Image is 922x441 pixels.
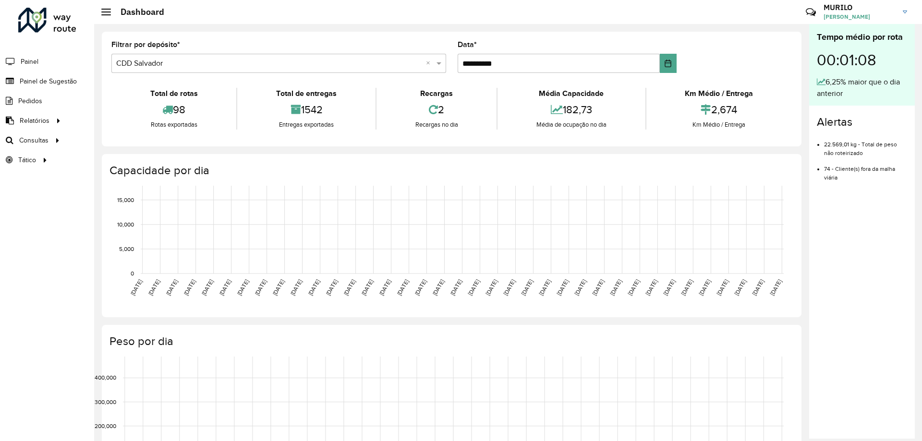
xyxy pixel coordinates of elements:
text: 200,000 [95,423,116,429]
text: [DATE] [360,278,374,297]
button: Choose Date [660,54,677,73]
div: Rotas exportadas [114,120,234,130]
text: 300,000 [95,399,116,405]
text: [DATE] [147,278,161,297]
text: [DATE] [520,278,534,297]
h2: Dashboard [111,7,164,17]
text: [DATE] [662,278,676,297]
li: 74 - Cliente(s) fora da malha viária [824,157,907,182]
div: Recargas [379,88,494,99]
span: Pedidos [18,96,42,106]
div: Tempo médio por rota [817,31,907,44]
div: 6,25% maior que o dia anterior [817,76,907,99]
span: Relatórios [20,116,49,126]
text: [DATE] [307,278,321,297]
span: [PERSON_NAME] [824,12,896,21]
div: Km Médio / Entrega [649,88,789,99]
text: [DATE] [254,278,267,297]
text: [DATE] [698,278,712,297]
div: 00:01:08 [817,44,907,76]
text: [DATE] [396,278,410,297]
text: 15,000 [117,197,134,203]
div: Recargas no dia [379,120,494,130]
text: [DATE] [556,278,570,297]
label: Filtrar por depósito [111,39,180,50]
div: Total de entregas [240,88,373,99]
h4: Capacidade por dia [109,164,792,178]
div: 98 [114,99,234,120]
div: Entregas exportadas [240,120,373,130]
div: Média Capacidade [500,88,643,99]
text: [DATE] [413,278,427,297]
text: [DATE] [573,278,587,297]
text: [DATE] [200,278,214,297]
text: 5,000 [119,246,134,252]
text: [DATE] [236,278,250,297]
text: [DATE] [751,278,765,297]
text: [DATE] [485,278,498,297]
text: [DATE] [129,278,143,297]
div: 2,674 [649,99,789,120]
div: 2 [379,99,494,120]
div: Total de rotas [114,88,234,99]
text: [DATE] [449,278,463,297]
text: [DATE] [378,278,392,297]
div: Km Médio / Entrega [649,120,789,130]
text: [DATE] [733,278,747,297]
text: [DATE] [591,278,605,297]
text: [DATE] [325,278,339,297]
span: Consultas [19,135,49,145]
span: Clear all [426,58,434,69]
span: Painel de Sugestão [20,76,77,86]
text: [DATE] [182,278,196,297]
text: [DATE] [218,278,232,297]
li: 22.569,01 kg - Total de peso não roteirizado [824,133,907,157]
text: [DATE] [538,278,552,297]
text: [DATE] [289,278,303,297]
text: [DATE] [644,278,658,297]
span: Painel [21,57,38,67]
h4: Alertas [817,115,907,129]
a: Contato Rápido [801,2,821,23]
span: Tático [18,155,36,165]
text: [DATE] [627,278,641,297]
text: 0 [131,270,134,276]
text: [DATE] [271,278,285,297]
text: 400,000 [95,375,116,381]
text: [DATE] [342,278,356,297]
div: Média de ocupação no dia [500,120,643,130]
text: [DATE] [165,278,179,297]
text: [DATE] [467,278,481,297]
h4: Peso por dia [109,334,792,348]
div: 182,73 [500,99,643,120]
text: [DATE] [680,278,694,297]
label: Data [458,39,477,50]
text: 10,000 [117,221,134,227]
text: [DATE] [502,278,516,297]
text: [DATE] [609,278,623,297]
div: 1542 [240,99,373,120]
text: [DATE] [716,278,729,297]
text: [DATE] [431,278,445,297]
h3: MURILO [824,3,896,12]
text: [DATE] [769,278,783,297]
